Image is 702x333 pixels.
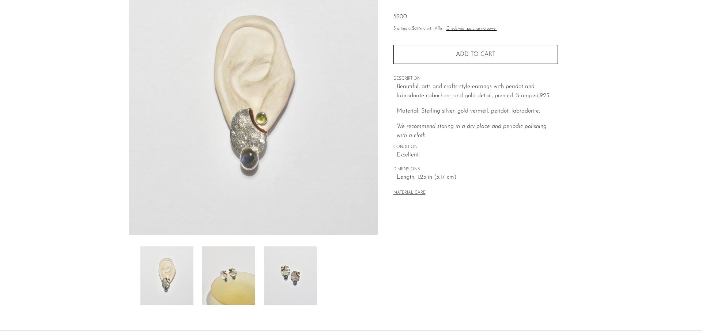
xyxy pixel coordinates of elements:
p: Starting at /mo with Affirm. [393,26,558,32]
span: $69 [412,27,419,31]
button: MATERIAL CARE [393,190,426,196]
em: 925. [540,93,550,99]
img: Peridot Labradorite Earrings [264,246,317,305]
img: Peridot Labradorite Earrings [202,246,255,305]
span: CONDITION [393,144,558,151]
i: We recommend storing in a dry place and periodic polishing with a cloth. [397,124,547,139]
p: Beautiful, arts and crafts style earrings with peridot and labradorite cabochons and gold detail,... [397,82,558,101]
a: Check your purchasing power - Learn more about Affirm Financing (opens in modal) [446,27,497,31]
button: Add to cart [393,45,558,64]
p: Material: Sterling silver, gold vermeil, peridot, labradorite. [397,107,558,116]
span: Length: 1.25 in (3.17 cm) [397,173,558,182]
span: Add to cart [456,52,495,57]
span: DESCRIPTION [393,76,558,82]
span: Excellent. [397,151,558,160]
img: Peridot Labradorite Earrings [140,246,193,305]
span: DIMENSIONS [393,166,558,173]
span: $200 [393,14,407,20]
